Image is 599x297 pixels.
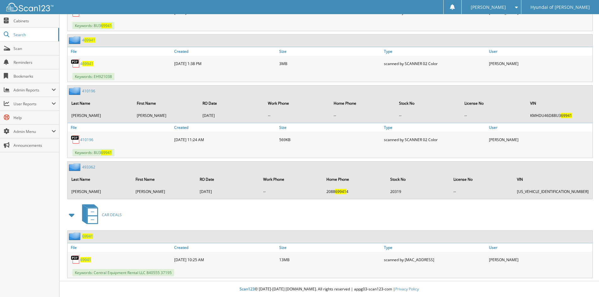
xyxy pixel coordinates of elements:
[514,173,592,186] th: VIN
[396,97,461,110] th: Stock No
[132,186,196,197] td: [PERSON_NAME]
[134,110,198,121] td: [PERSON_NAME]
[278,123,383,132] a: Size
[265,110,330,121] td: --
[80,61,93,66] a: 469941
[396,110,461,121] td: --
[199,110,264,121] td: [DATE]
[84,37,95,43] span: 69941
[14,60,56,65] span: Reminders
[487,123,592,132] a: User
[173,123,278,132] a: Created
[68,110,133,121] td: [PERSON_NAME]
[132,173,196,186] th: First Name
[330,97,395,110] th: Home Phone
[101,150,112,155] span: 69941
[487,133,592,146] div: [PERSON_NAME]
[68,173,132,186] th: Last Name
[71,135,80,144] img: PDF.png
[568,267,599,297] iframe: Chat Widget
[487,253,592,266] div: [PERSON_NAME]
[173,243,278,252] a: Created
[14,101,52,107] span: User Reports
[72,73,114,80] span: Keywords: EH921038
[173,133,278,146] div: [DATE] 11:24 AM
[260,186,323,197] td: --
[14,129,52,134] span: Admin Menu
[197,173,259,186] th: RO Date
[514,186,592,197] td: [US_VEHICLE_IDENTIFICATION_NUMBER]
[68,123,173,132] a: File
[461,110,526,121] td: --
[82,234,93,239] a: 69941
[382,133,487,146] div: scanned by SCANNER 02 Color
[6,3,53,11] img: scan123-logo-white.svg
[278,243,383,252] a: Size
[387,173,450,186] th: Stock No
[80,137,93,142] a: 410196
[72,269,174,276] span: Keywords: Central Equipment Rental LLC 840555 37195
[82,88,95,94] a: 410196
[382,123,487,132] a: Type
[69,232,82,240] img: folder2.png
[173,57,278,70] div: [DATE] 1:38 PM
[82,164,95,170] a: 493362
[80,257,91,262] a: 69941
[335,189,346,194] span: 69941
[265,97,330,110] th: Work Phone
[260,173,323,186] th: Work Phone
[199,97,264,110] th: RO Date
[278,253,383,266] div: 13MB
[72,149,114,156] span: Keywords: 8U3
[487,243,592,252] a: User
[450,186,513,197] td: --
[527,110,592,121] td: KMHDU46D88U3
[530,5,590,9] span: Hyundai of [PERSON_NAME]
[278,57,383,70] div: 3MB
[323,173,386,186] th: Home Phone
[382,253,487,266] div: scanned by [MAC_ADDRESS]
[71,255,80,264] img: PDF.png
[487,57,592,70] div: [PERSON_NAME]
[382,47,487,56] a: Type
[102,212,122,217] span: CAR DEALS
[14,74,56,79] span: Bookmarks
[69,87,82,95] img: folder2.png
[14,115,56,120] span: Help
[278,133,383,146] div: 569KB
[240,286,255,292] span: Scan123
[71,59,80,68] img: PDF.png
[450,173,513,186] th: License No
[330,110,395,121] td: --
[82,61,93,66] span: 69941
[82,37,95,43] a: 469941
[382,243,487,252] a: Type
[197,186,259,197] td: [DATE]
[134,97,198,110] th: First Name
[14,87,52,93] span: Admin Reports
[487,47,592,56] a: User
[14,32,55,37] span: Search
[78,202,122,227] a: CAR DEALS
[69,163,82,171] img: folder2.png
[68,97,133,110] th: Last Name
[173,47,278,56] a: Created
[471,5,506,9] span: [PERSON_NAME]
[527,97,592,110] th: VIN
[14,143,56,148] span: Announcements
[68,243,173,252] a: File
[14,46,56,51] span: Scan
[387,186,450,197] td: 20319
[278,47,383,56] a: Size
[68,186,132,197] td: [PERSON_NAME]
[461,97,526,110] th: License No
[323,186,386,197] td: 2088 4
[72,22,114,29] span: Keywords: 8U3
[395,286,419,292] a: Privacy Policy
[14,18,56,24] span: Cabinets
[68,47,173,56] a: File
[382,57,487,70] div: scanned by SCANNER 02 Color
